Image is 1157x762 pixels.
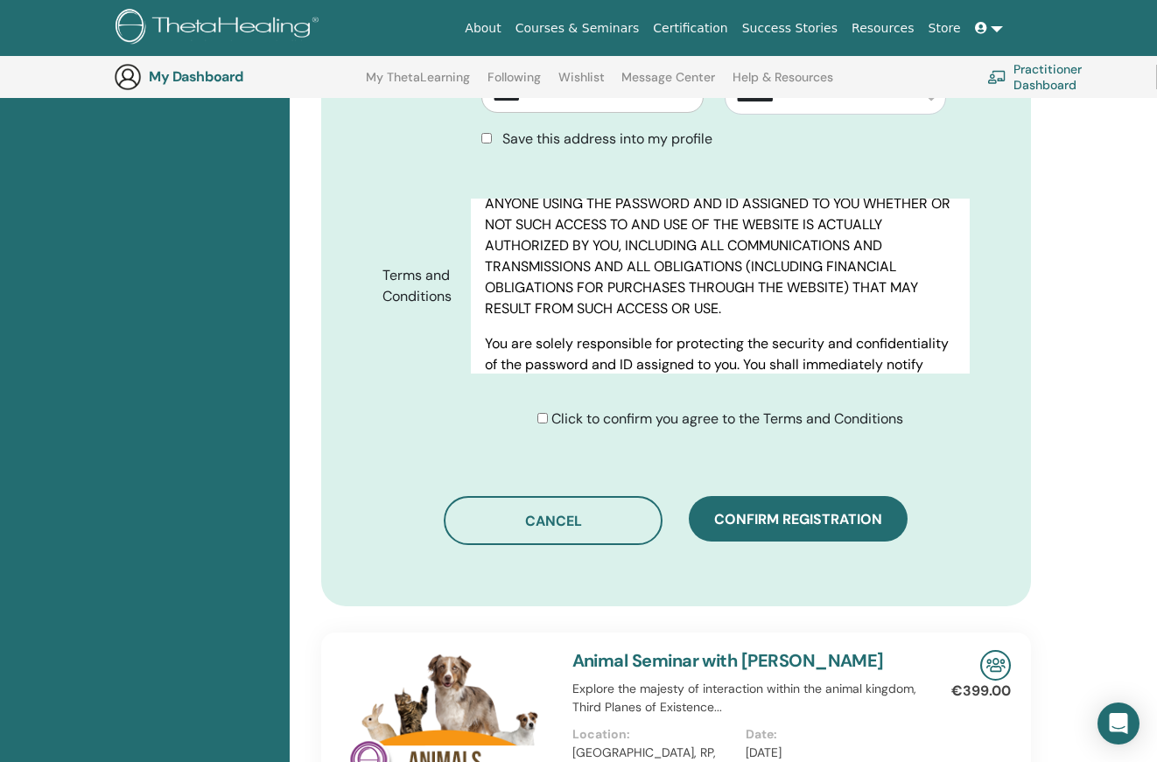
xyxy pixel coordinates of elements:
[733,70,833,98] a: Help & Resources
[525,512,582,530] span: Cancel
[444,496,663,545] button: Cancel
[689,496,908,542] button: Confirm registration
[485,333,956,501] p: You are solely responsible for protecting the security and confidentiality of the password and ID...
[987,58,1135,96] a: Practitioner Dashboard
[114,63,142,91] img: generic-user-icon.jpg
[508,12,647,45] a: Courses & Seminars
[845,12,922,45] a: Resources
[951,681,1011,702] p: €399.00
[980,650,1011,681] img: In-Person Seminar
[116,9,325,48] img: logo.png
[366,70,470,98] a: My ThetaLearning
[746,725,909,744] p: Date:
[746,744,909,762] p: [DATE]
[572,649,884,672] a: Animal Seminar with [PERSON_NAME]
[1097,703,1139,745] div: Open Intercom Messenger
[149,68,324,85] h3: My Dashboard
[714,510,882,528] span: Confirm registration
[572,725,736,744] p: Location:
[922,12,968,45] a: Store
[551,409,903,428] span: Click to confirm you agree to the Terms and Conditions
[487,70,541,98] a: Following
[646,12,734,45] a: Certification
[458,12,508,45] a: About
[558,70,605,98] a: Wishlist
[987,70,1006,84] img: chalkboard-teacher.svg
[621,70,715,98] a: Message Center
[572,680,921,717] p: Explore the majesty of interaction within the animal kingdom, Third Planes of Existence...
[369,259,472,313] label: Terms and Conditions
[735,12,845,45] a: Success Stories
[502,129,712,148] span: Save this address into my profile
